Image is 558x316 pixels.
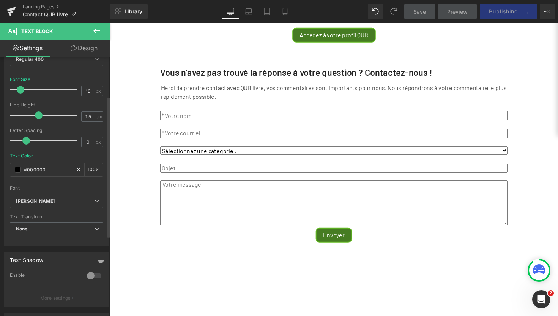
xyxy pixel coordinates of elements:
[368,4,383,19] button: Undo
[23,4,110,10] a: Landing Pages
[16,56,44,62] b: Regular 400
[96,114,102,119] span: em
[435,251,446,261] a: Faites défiler vers le haut de la page
[125,8,142,15] span: Library
[10,186,103,191] div: Font
[10,102,103,108] div: Line Height
[540,4,555,19] button: More
[10,214,103,219] div: Text Transform
[52,145,408,154] input: Objet
[195,10,265,16] span: Accédez à votre profil QUB
[16,226,28,232] b: None
[276,4,294,19] a: Mobile
[187,5,273,20] a: Accédez à votre profil QUB
[258,4,276,19] a: Tablet
[85,163,103,176] div: %
[52,108,408,118] input: * Votre courriel
[447,8,468,16] span: Preview
[548,290,554,296] span: 2
[438,4,477,19] a: Preview
[413,8,426,16] span: Save
[16,198,55,205] i: [PERSON_NAME]
[52,91,408,100] input: * Votre nom
[96,140,102,145] span: px
[211,210,248,225] button: Envoyer
[24,165,73,174] input: Color
[386,4,401,19] button: Redo
[240,4,258,19] a: Laptop
[96,89,102,94] span: px
[532,290,550,308] iframe: Intercom live chat
[10,153,33,159] div: Text Color
[10,77,31,82] div: Font Size
[52,62,407,80] p: Merci de prendre contact avec QUB livre, vos commentaires sont importants pour nous. Nous répondr...
[23,11,68,17] span: Contact QUB livre
[57,40,112,57] a: Design
[110,4,148,19] a: New Library
[10,128,103,133] div: Letter Spacing
[21,28,53,34] span: Text Block
[52,45,331,56] strong: Vous n'avez pas trouvé la réponse à votre question ? Contactez-nous !
[221,4,240,19] a: Desktop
